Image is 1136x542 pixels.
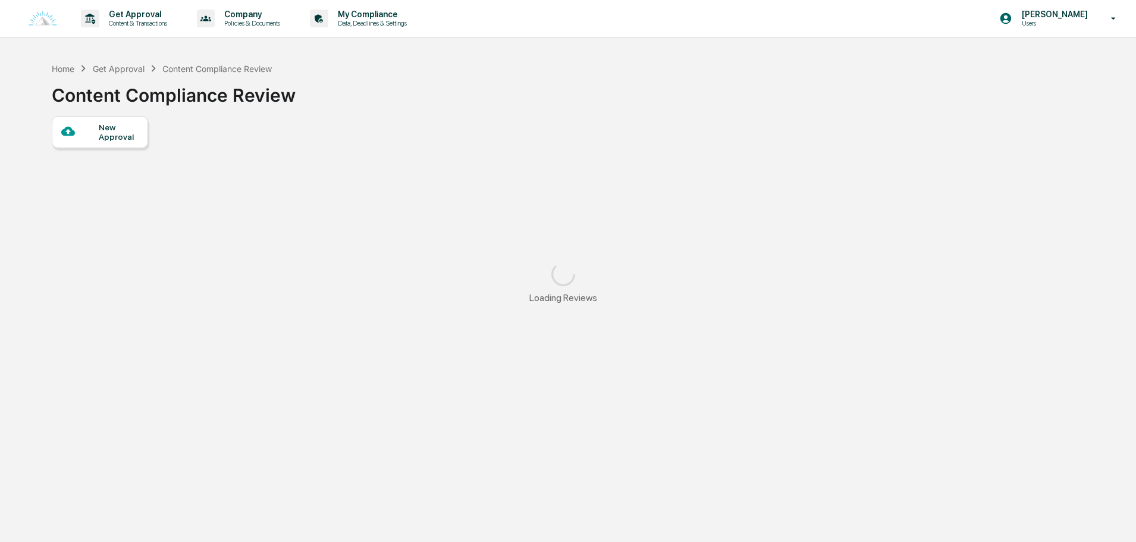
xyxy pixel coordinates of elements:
p: [PERSON_NAME] [1012,10,1094,19]
img: logo [29,11,57,27]
div: Get Approval [93,64,145,74]
div: Home [52,64,74,74]
div: Content Compliance Review [162,64,272,74]
p: Users [1012,19,1094,27]
p: My Compliance [328,10,413,19]
p: Data, Deadlines & Settings [328,19,413,27]
div: Content Compliance Review [52,75,296,106]
p: Get Approval [99,10,173,19]
div: Loading Reviews [529,292,597,303]
p: Policies & Documents [215,19,286,27]
p: Company [215,10,286,19]
div: New Approval [99,123,139,142]
p: Content & Transactions [99,19,173,27]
